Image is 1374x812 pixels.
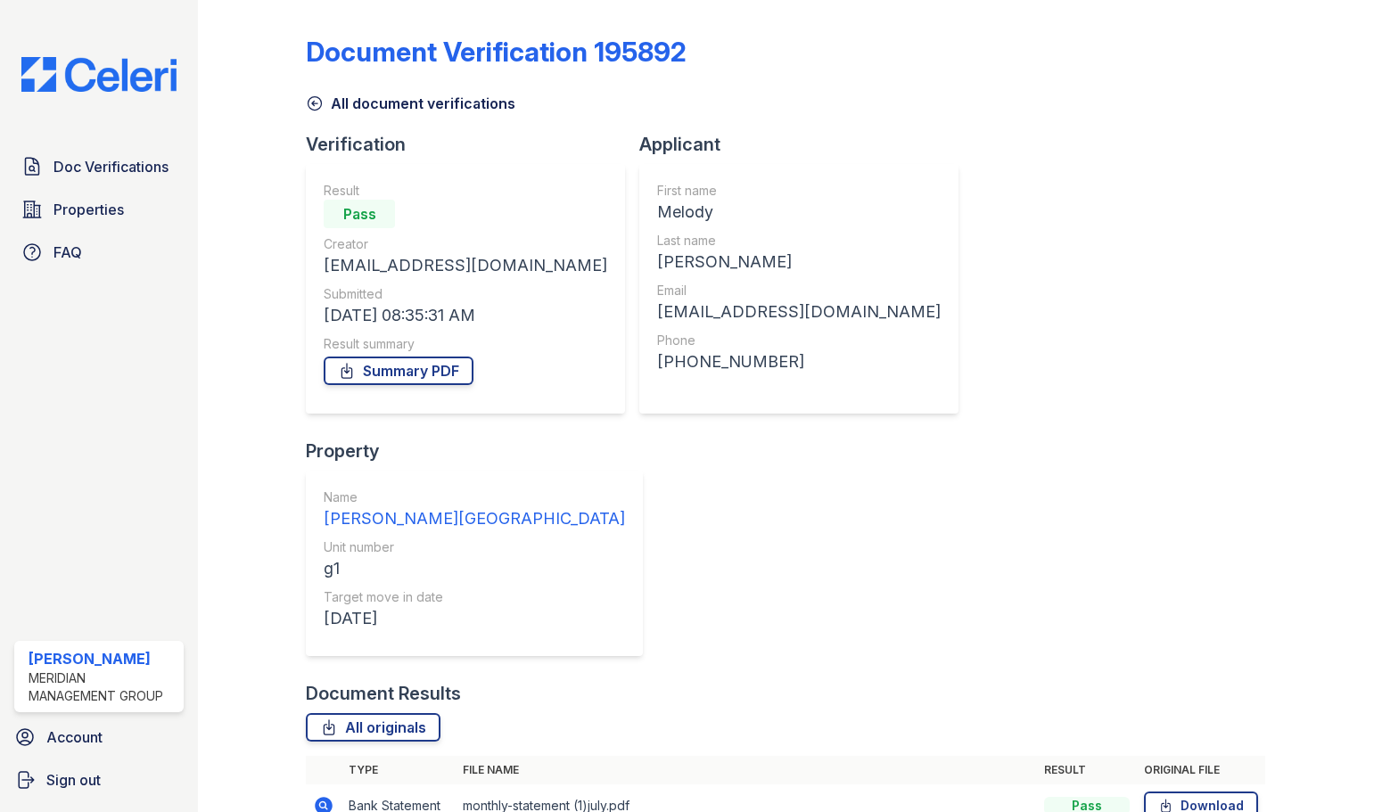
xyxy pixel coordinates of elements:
div: Creator [324,235,607,253]
a: Name [PERSON_NAME][GEOGRAPHIC_DATA] [324,488,625,531]
div: Result summary [324,335,607,353]
div: Applicant [639,132,973,157]
div: [PERSON_NAME][GEOGRAPHIC_DATA] [324,506,625,531]
th: Result [1037,756,1137,784]
a: All document verifications [306,93,515,114]
div: Melody [657,200,941,225]
span: Doc Verifications [53,156,169,177]
div: First name [657,182,941,200]
span: FAQ [53,242,82,263]
span: Sign out [46,769,101,791]
a: Summary PDF [324,357,473,385]
div: [PHONE_NUMBER] [657,349,941,374]
a: All originals [306,713,440,742]
div: Email [657,282,941,299]
span: Account [46,726,103,748]
div: [EMAIL_ADDRESS][DOMAIN_NAME] [657,299,941,324]
div: [DATE] [324,606,625,631]
a: Doc Verifications [14,149,184,185]
div: [DATE] 08:35:31 AM [324,303,607,328]
th: File name [456,756,1037,784]
div: Pass [324,200,395,228]
div: Property [306,439,657,463]
div: Phone [657,332,941,349]
div: [PERSON_NAME] [657,250,941,275]
div: [EMAIL_ADDRESS][DOMAIN_NAME] [324,253,607,278]
img: CE_Logo_Blue-a8612792a0a2168367f1c8372b55b34899dd931a85d93a1a3d3e32e68fde9ad4.png [7,57,191,92]
div: Submitted [324,285,607,303]
div: Target move in date [324,588,625,606]
div: Result [324,182,607,200]
th: Type [341,756,456,784]
div: g1 [324,556,625,581]
a: Account [7,719,191,755]
div: Unit number [324,538,625,556]
div: Document Results [306,681,461,706]
div: [PERSON_NAME] [29,648,177,669]
div: Verification [306,132,639,157]
div: Document Verification 195892 [306,36,687,68]
a: Sign out [7,762,191,798]
div: Last name [657,232,941,250]
span: Properties [53,199,124,220]
a: FAQ [14,234,184,270]
div: Name [324,488,625,506]
div: Meridian Management Group [29,669,177,705]
th: Original file [1137,756,1265,784]
a: Properties [14,192,184,227]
